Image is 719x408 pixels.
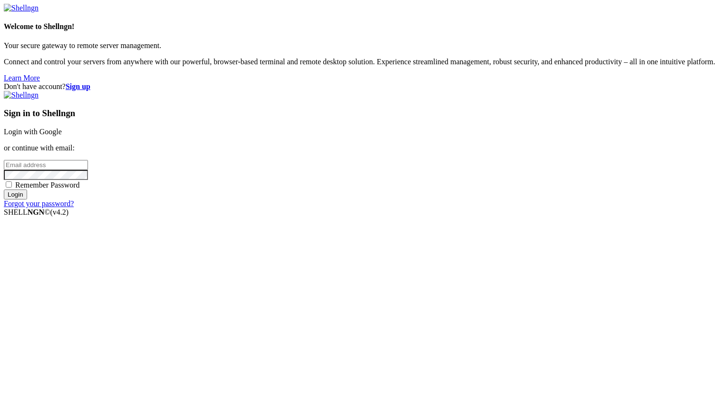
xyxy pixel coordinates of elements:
p: Connect and control your servers from anywhere with our powerful, browser-based terminal and remo... [4,58,715,66]
img: Shellngn [4,91,39,100]
input: Remember Password [6,181,12,188]
span: Remember Password [15,181,80,189]
input: Login [4,189,27,199]
b: NGN [28,208,45,216]
a: Forgot your password? [4,199,74,208]
p: or continue with email: [4,144,715,152]
h4: Welcome to Shellngn! [4,22,715,31]
input: Email address [4,160,88,170]
a: Login with Google [4,128,62,136]
a: Learn More [4,74,40,82]
img: Shellngn [4,4,39,12]
p: Your secure gateway to remote server management. [4,41,715,50]
span: SHELL © [4,208,68,216]
div: Don't have account? [4,82,715,91]
a: Sign up [66,82,90,90]
h3: Sign in to Shellngn [4,108,715,119]
span: 4.2.0 [50,208,69,216]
